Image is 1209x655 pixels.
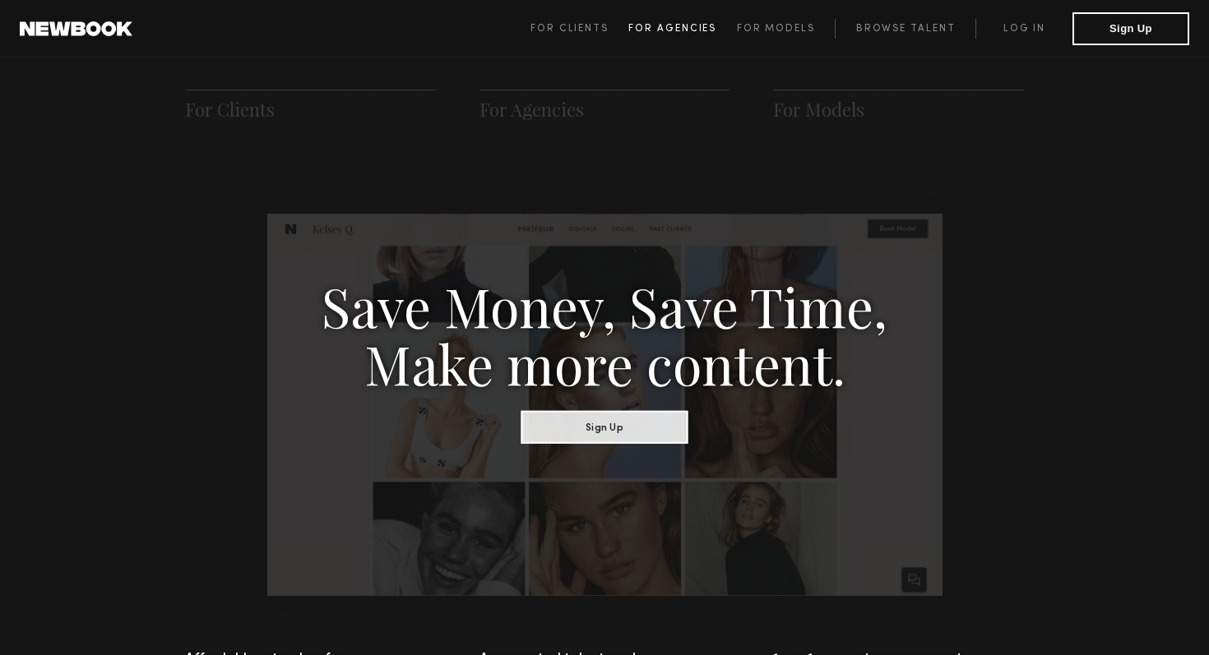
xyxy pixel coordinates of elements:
[773,97,864,122] a: For Models
[321,276,888,391] h3: Save Money, Save Time, Make more content.
[530,19,628,39] a: For Clients
[835,19,975,39] a: Browse Talent
[185,97,275,122] a: For Clients
[628,24,716,34] span: For Agencies
[521,410,688,443] button: Sign Up
[737,24,815,34] span: For Models
[737,19,836,39] a: For Models
[975,19,1072,39] a: Log in
[530,24,609,34] span: For Clients
[1072,12,1189,45] button: Sign Up
[628,19,736,39] a: For Agencies
[479,97,584,122] a: For Agencies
